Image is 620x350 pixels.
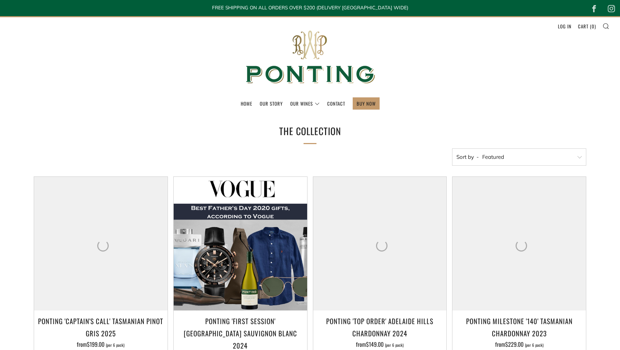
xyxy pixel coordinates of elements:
a: Home [241,98,252,109]
span: (per 6 pack) [385,343,404,347]
span: from [77,340,125,349]
img: Ponting Wines [238,17,382,97]
span: from [495,340,544,349]
a: Our Story [260,98,283,109]
h3: Ponting 'Captain's Call' Tasmanian Pinot Gris 2025 [38,315,164,339]
span: $199.00 [87,340,104,349]
a: Our Wines [290,98,320,109]
a: Log in [558,20,572,32]
span: from [356,340,404,349]
h3: Ponting Milestone '140' Tasmanian Chardonnay 2023 [456,315,582,339]
a: Contact [327,98,345,109]
span: (per 6 pack) [525,343,544,347]
a: Cart (0) [578,20,596,32]
h1: The Collection [202,123,418,140]
span: (per 6 pack) [106,343,125,347]
span: 0 [592,23,595,30]
span: $149.00 [366,340,384,349]
h3: Ponting 'Top Order' Adelaide Hills Chardonnay 2024 [317,315,443,339]
span: $229.00 [505,340,523,349]
a: BUY NOW [357,98,376,109]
